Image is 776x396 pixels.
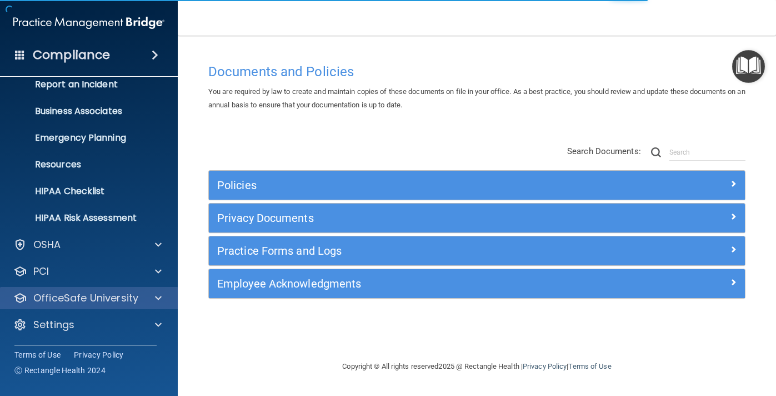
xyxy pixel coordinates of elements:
p: HIPAA Risk Assessment [7,212,159,224]
span: Ⓒ Rectangle Health 2024 [14,365,106,376]
p: PCI [33,265,49,278]
a: Policies [217,176,737,194]
h5: Practice Forms and Logs [217,245,603,257]
a: Privacy Documents [217,209,737,227]
h5: Policies [217,179,603,191]
p: OfficeSafe University [33,291,138,305]
a: Terms of Use [568,362,611,370]
img: PMB logo [13,12,164,34]
button: Open Resource Center [732,50,765,83]
span: Search Documents: [567,146,641,156]
div: Copyright © All rights reserved 2025 @ Rectangle Health | | [274,349,680,384]
input: Search [669,144,745,161]
h5: Privacy Documents [217,212,603,224]
a: Privacy Policy [74,349,124,360]
img: ic-search.3b580494.png [651,147,661,157]
p: Business Associates [7,106,159,117]
p: OSHA [33,238,61,251]
a: Employee Acknowledgments [217,275,737,293]
p: Resources [7,159,159,170]
a: OSHA [13,238,162,251]
a: PCI [13,265,162,278]
h4: Compliance [33,47,110,63]
p: Emergency Planning [7,132,159,143]
p: Settings [33,318,74,331]
p: HIPAA Checklist [7,186,159,197]
a: Settings [13,318,162,331]
span: You are required by law to create and maintain copies of these documents on file in your office. ... [208,87,745,109]
h5: Employee Acknowledgments [217,278,603,290]
p: Report an Incident [7,79,159,90]
a: OfficeSafe University [13,291,162,305]
a: Practice Forms and Logs [217,242,737,260]
h4: Documents and Policies [208,65,745,79]
a: Terms of Use [14,349,61,360]
a: Privacy Policy [523,362,567,370]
